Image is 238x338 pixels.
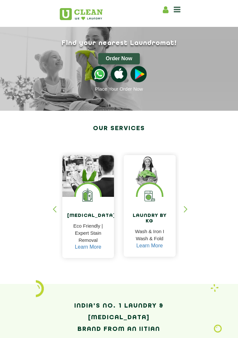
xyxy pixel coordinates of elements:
img: Laundry Services near me [76,184,100,208]
button: Order Now [98,53,140,64]
img: a girl with laundry basket [124,155,176,190]
h1: Find your nearest Laundromat! [55,39,184,47]
img: icon_2.png [36,280,44,297]
a: Place Your Order Now [95,86,143,92]
p: Wash & Iron I Wash & Fold [129,228,171,242]
a: Learn More [136,243,163,249]
img: playstoreicon.png [130,66,147,82]
img: UClean Laundry and Dry Cleaning [60,8,103,20]
img: whatsappicon.png [91,66,108,82]
a: Learn More [75,244,101,250]
h2: Our Services [59,123,179,134]
img: laundry washing machine [138,184,162,208]
p: Eco Friendly | Expert Stain Removal [67,222,109,244]
h4: Laundry by Kg [129,213,171,224]
img: apple-icon.png [111,66,127,82]
h4: [MEDICAL_DATA] [67,213,109,219]
img: Laundry [214,324,222,333]
img: Drycleaners near me [62,155,114,197]
h2: India’s No. 1 Laundry & [MEDICAL_DATA] Brand from an IITian [59,300,179,335]
img: Laundry wash and iron [211,284,219,292]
